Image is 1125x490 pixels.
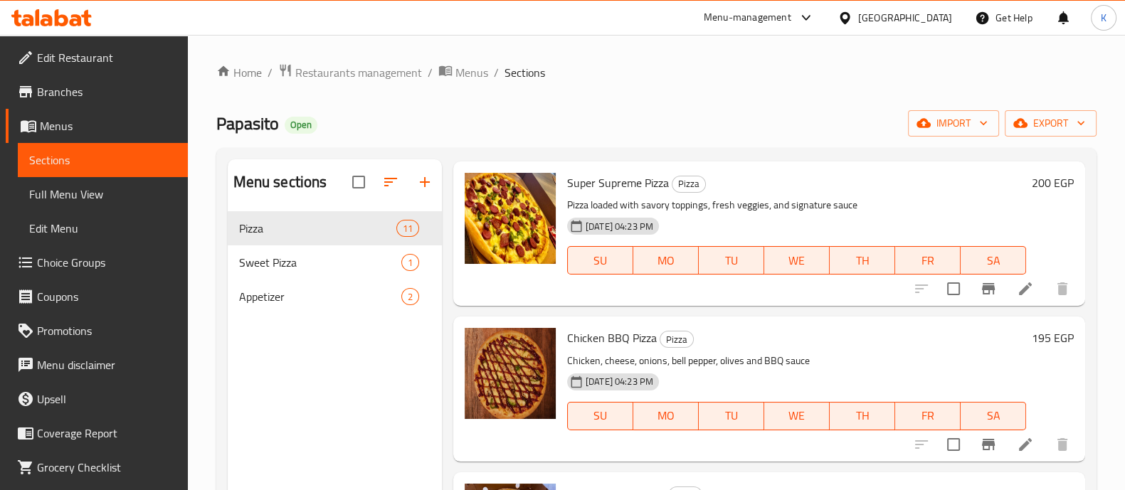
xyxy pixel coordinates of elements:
[239,254,401,271] span: Sweet Pizza
[1017,280,1034,297] a: Edit menu item
[228,206,442,319] nav: Menu sections
[1016,114,1085,132] span: export
[37,49,176,66] span: Edit Restaurant
[901,405,955,426] span: FR
[401,254,419,271] div: items
[895,246,961,275] button: FR
[574,405,628,426] span: SU
[919,114,988,132] span: import
[18,211,188,245] a: Edit Menu
[567,246,633,275] button: SU
[29,151,176,169] span: Sections
[6,416,188,450] a: Coverage Report
[704,250,759,271] span: TU
[639,250,693,271] span: MO
[6,279,188,314] a: Coupons
[6,348,188,382] a: Menu disclaimer
[764,402,830,430] button: WE
[961,402,1026,430] button: SA
[216,63,1097,82] nav: breadcrumb
[18,143,188,177] a: Sections
[1017,436,1034,453] a: Edit menu item
[672,176,705,192] span: Pizza
[770,250,824,271] span: WE
[37,83,176,100] span: Branches
[37,459,176,476] span: Grocery Checklist
[830,246,895,275] button: TH
[580,375,659,388] span: [DATE] 04:23 PM
[285,119,317,131] span: Open
[344,167,374,197] span: Select all sections
[401,288,419,305] div: items
[239,288,401,305] span: Appetizer
[567,352,1026,370] p: Chicken, cheese, onions, bell pepper, olives and BBQ sauce
[6,109,188,143] a: Menus
[505,64,545,81] span: Sections
[40,117,176,134] span: Menus
[1045,272,1079,306] button: delete
[966,250,1020,271] span: SA
[228,279,442,314] div: Appetizer2
[285,117,317,134] div: Open
[966,405,1020,426] span: SA
[704,405,759,426] span: TU
[37,322,176,339] span: Promotions
[580,220,659,233] span: [DATE] 04:23 PM
[465,173,556,264] img: Super Supreme Pizza
[455,64,488,81] span: Menus
[567,172,669,193] span: Super Supreme Pizza
[574,250,628,271] span: SU
[830,402,895,430] button: TH
[704,9,791,26] div: Menu-management
[1045,427,1079,462] button: delete
[633,402,699,430] button: MO
[233,171,327,193] h2: Menu sections
[6,41,188,75] a: Edit Restaurant
[396,220,419,237] div: items
[18,177,188,211] a: Full Menu View
[494,64,499,81] li: /
[278,63,422,82] a: Restaurants management
[228,245,442,279] div: Sweet Pizza1
[770,405,824,426] span: WE
[374,165,408,199] span: Sort sections
[239,220,396,237] span: Pizza
[29,220,176,237] span: Edit Menu
[6,450,188,484] a: Grocery Checklist
[37,288,176,305] span: Coupons
[939,430,968,459] span: Select to update
[660,331,693,348] span: Pizza
[633,246,699,275] button: MO
[6,245,188,279] a: Choice Groups
[228,211,442,245] div: Pizza11
[971,272,1005,306] button: Branch-specific-item
[465,328,556,419] img: Chicken BBQ Pizza
[639,405,693,426] span: MO
[835,405,889,426] span: TH
[6,382,188,416] a: Upsell
[901,250,955,271] span: FR
[567,196,1026,214] p: Pizza loaded with savory toppings, fresh veggies, and signature sauce
[764,246,830,275] button: WE
[37,425,176,442] span: Coverage Report
[939,274,968,304] span: Select to update
[1032,173,1074,193] h6: 200 EGP
[438,63,488,82] a: Menus
[402,256,418,270] span: 1
[567,402,633,430] button: SU
[858,10,952,26] div: [GEOGRAPHIC_DATA]
[908,110,999,137] button: import
[835,250,889,271] span: TH
[37,356,176,373] span: Menu disclaimer
[1032,328,1074,348] h6: 195 EGP
[895,402,961,430] button: FR
[397,222,418,235] span: 11
[699,402,764,430] button: TU
[961,246,1026,275] button: SA
[37,390,176,408] span: Upsell
[1005,110,1097,137] button: export
[699,246,764,275] button: TU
